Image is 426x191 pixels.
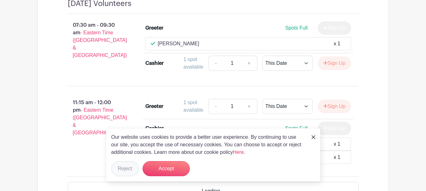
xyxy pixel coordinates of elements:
p: 07:30 am - 09:30 am [58,19,136,62]
a: - [208,99,223,114]
div: x 1 [334,140,340,148]
span: - Eastern Time ([GEOGRAPHIC_DATA] & [GEOGRAPHIC_DATA]) [73,107,127,135]
div: x 1 [334,40,340,48]
p: 11:15 am - 12:00 pm [58,96,136,139]
div: 1 spot available [184,56,203,71]
a: + [241,56,257,71]
div: 1 spot available [184,99,203,114]
a: Here [233,149,244,155]
button: Reject [111,161,139,176]
p: [PERSON_NAME] [158,40,199,48]
img: close_button-5f87c8562297e5c2d7936805f587ecaba9071eb48480494691a3f1689db116b3.svg [312,135,315,139]
button: Sign Up [318,100,351,113]
p: Our website uses cookies to provide a better user experience. By continuing to use our site, you ... [111,133,305,156]
div: Greeter [145,24,163,32]
span: Spots Full [285,25,307,31]
span: Spots Full [285,126,307,131]
a: - [208,56,223,71]
div: Cashier [145,59,164,67]
button: Sign Up [318,57,351,70]
div: x 1 [334,154,340,161]
div: Cashier [145,125,164,132]
span: - Eastern Time ([GEOGRAPHIC_DATA] & [GEOGRAPHIC_DATA]) [73,30,127,58]
a: + [241,99,257,114]
button: Accept [143,161,190,176]
div: Greeter [145,103,163,110]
